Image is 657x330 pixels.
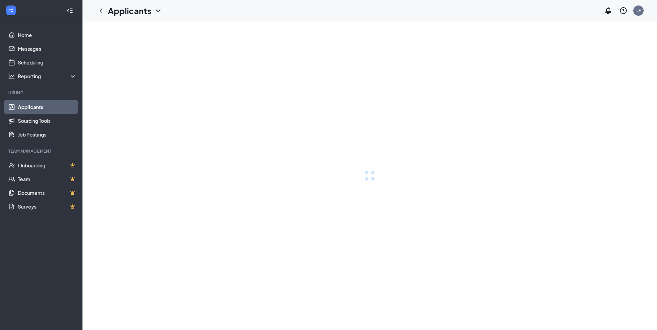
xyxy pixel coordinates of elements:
svg: Collapse [66,7,73,14]
a: OnboardingCrown [18,158,77,172]
a: Messages [18,42,77,56]
a: Job Postings [18,128,77,141]
div: LF [636,8,641,13]
div: Team Management [8,148,75,154]
a: TeamCrown [18,172,77,186]
h1: Applicants [108,5,151,16]
a: SurveysCrown [18,200,77,213]
svg: ChevronLeft [97,7,105,15]
svg: WorkstreamLogo [8,7,14,14]
a: Scheduling [18,56,77,69]
svg: QuestionInfo [619,7,627,15]
svg: ChevronDown [154,7,162,15]
a: DocumentsCrown [18,186,77,200]
svg: Notifications [604,7,612,15]
div: Hiring [8,90,75,96]
svg: Analysis [8,73,15,80]
a: Sourcing Tools [18,114,77,128]
div: Reporting [18,73,77,80]
a: Home [18,28,77,42]
a: Applicants [18,100,77,114]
